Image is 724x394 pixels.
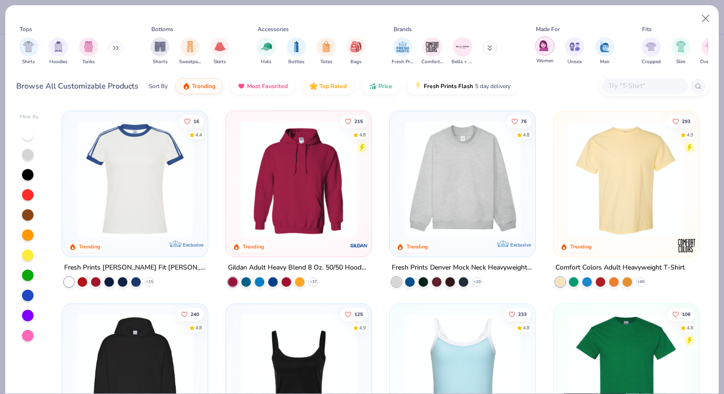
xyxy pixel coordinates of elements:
div: filter for Bella + Canvas [452,37,474,66]
div: 4.8 [523,324,530,331]
span: Men [600,58,610,66]
span: Oversized [700,58,722,66]
div: filter for Slim [671,37,690,66]
span: 240 [191,312,200,316]
button: Like [667,307,695,321]
span: 106 [682,312,690,316]
div: Browse All Customizable Products [16,80,138,92]
button: filter button [700,37,722,66]
div: Sort By [149,82,168,90]
div: Made For [536,25,560,34]
button: filter button [565,37,584,66]
div: 4.9 [687,131,693,138]
div: filter for Skirts [210,37,229,66]
div: filter for Shirts [19,37,38,66]
span: Women [536,57,554,65]
div: filter for Cropped [642,37,661,66]
span: Bags [351,58,362,66]
button: filter button [392,37,414,66]
span: Bella + Canvas [452,58,474,66]
span: 233 [518,312,527,316]
span: Hats [261,58,271,66]
div: 4.8 [196,324,203,331]
img: Unisex Image [569,41,580,52]
img: Cropped Image [645,41,656,52]
span: Comfort Colors [421,58,443,66]
img: a90f7c54-8796-4cb2-9d6e-4e9644cfe0fe [525,121,652,237]
img: trending.gif [182,82,190,90]
span: Unisex [567,58,582,66]
div: filter for Comfort Colors [421,37,443,66]
img: Fresh Prints Image [396,40,410,54]
button: filter button [79,37,98,66]
div: filter for Sweatpants [179,37,201,66]
span: 76 [521,119,527,124]
span: Slim [676,58,686,66]
span: Shorts [153,58,168,66]
button: filter button [595,37,614,66]
div: Bottoms [151,25,173,34]
button: Fresh Prints Flash5 day delivery [407,78,518,94]
div: filter for Unisex [565,37,584,66]
span: Exclusive [183,242,204,248]
img: Bella + Canvas Image [455,40,470,54]
button: filter button [535,37,554,66]
img: Bottles Image [291,41,302,52]
div: filter for Men [595,37,614,66]
button: filter button [671,37,690,66]
img: Men Image [600,41,610,52]
span: Totes [320,58,332,66]
img: Totes Image [321,41,331,52]
span: Price [378,82,392,90]
button: Like [177,307,204,321]
div: filter for Hoodies [49,37,68,66]
img: most_fav.gif [238,82,245,90]
button: filter button [257,37,276,66]
img: Hats Image [261,41,272,52]
div: 4.8 [359,131,366,138]
span: + 10 [473,279,480,285]
button: Like [180,114,204,128]
img: Hoodies Image [53,41,64,52]
div: filter for Hats [257,37,276,66]
button: filter button [150,37,170,66]
span: 125 [354,312,363,316]
span: Exclusive [510,242,531,248]
div: Comfort Colors Adult Heavyweight T-Shirt [555,262,685,274]
span: + 60 [637,279,644,285]
div: 4.4 [196,131,203,138]
span: Hoodies [49,58,68,66]
span: Skirts [214,58,226,66]
span: 16 [194,119,200,124]
img: e5540c4d-e74a-4e58-9a52-192fe86bec9f [72,121,198,237]
div: filter for Bottles [287,37,306,66]
input: Try "T-Shirt" [608,80,681,91]
button: filter button [210,37,229,66]
img: Sweatpants Image [185,41,195,52]
div: Brands [394,25,412,34]
div: filter for Totes [317,37,336,66]
button: Price [362,78,399,94]
span: Shirts [22,58,35,66]
img: Shorts Image [155,41,166,52]
span: Cropped [642,58,661,66]
span: 215 [354,119,363,124]
span: 293 [682,119,690,124]
button: filter button [19,37,38,66]
img: a164e800-7022-4571-a324-30c76f641635 [362,121,488,237]
div: filter for Shorts [150,37,170,66]
button: filter button [317,37,336,66]
div: filter for Tanks [79,37,98,66]
span: Bottles [288,58,305,66]
div: Fresh Prints Denver Mock Neck Heavyweight Sweatshirt [392,262,533,274]
img: Comfort Colors Image [425,40,440,54]
img: flash.gif [414,82,422,90]
button: filter button [421,37,443,66]
div: 4.8 [687,324,693,331]
span: Most Favorited [247,82,288,90]
span: Fresh Prints [392,58,414,66]
button: Close [697,10,715,28]
button: filter button [452,37,474,66]
div: Filter By [20,113,39,121]
img: Tanks Image [83,41,94,52]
